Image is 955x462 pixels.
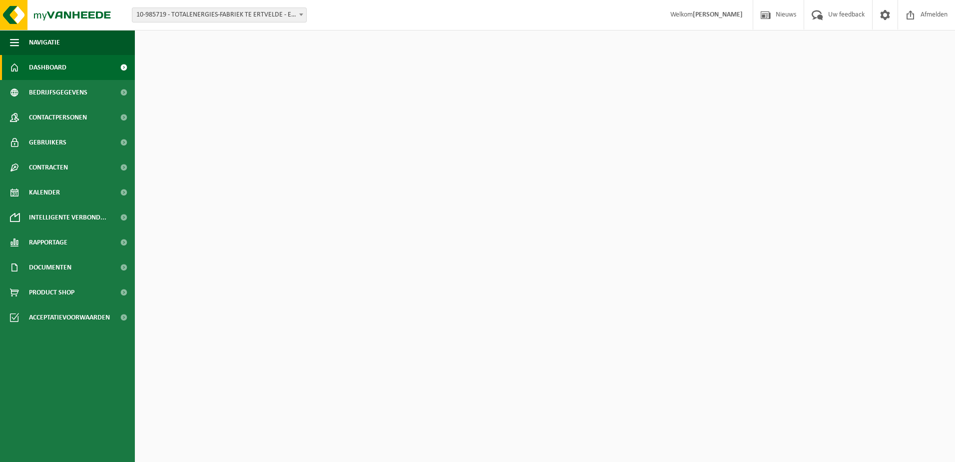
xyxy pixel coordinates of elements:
span: Gebruikers [29,130,66,155]
span: 10-985719 - TOTALENERGIES-FABRIEK TE ERTVELDE - ERTVELDE [132,7,307,22]
span: 10-985719 - TOTALENERGIES-FABRIEK TE ERTVELDE - ERTVELDE [132,8,306,22]
span: Acceptatievoorwaarden [29,305,110,330]
span: Bedrijfsgegevens [29,80,87,105]
strong: [PERSON_NAME] [693,11,743,18]
span: Contactpersonen [29,105,87,130]
span: Contracten [29,155,68,180]
span: Dashboard [29,55,66,80]
span: Intelligente verbond... [29,205,106,230]
span: Rapportage [29,230,67,255]
span: Documenten [29,255,71,280]
span: Product Shop [29,280,74,305]
span: Navigatie [29,30,60,55]
span: Kalender [29,180,60,205]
